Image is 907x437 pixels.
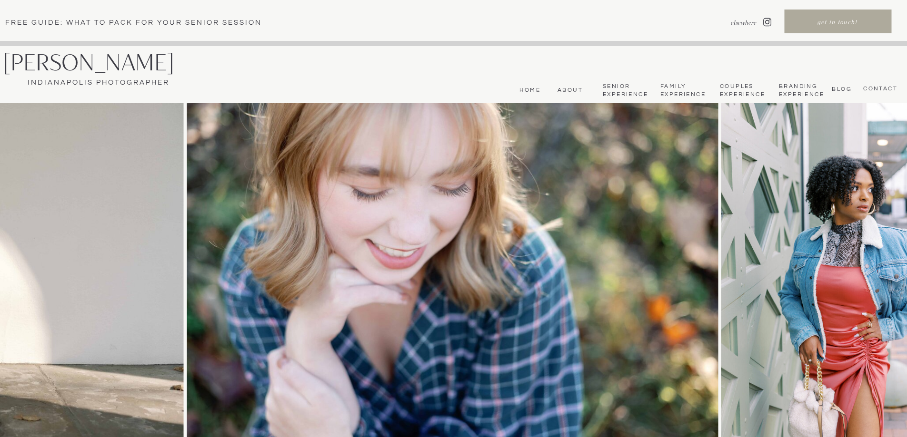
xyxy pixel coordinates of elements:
a: Indianapolis Photographer [3,78,194,88]
a: bLog [829,86,852,92]
nav: Branding Experience [779,83,822,98]
a: Family Experience [660,83,705,98]
a: [PERSON_NAME] [3,50,202,75]
a: Home [517,87,540,94]
a: About [554,87,583,94]
a: Senior Experience [603,83,647,98]
a: Free Guide: What To pack for your senior session [5,18,278,27]
nav: elsewhere [707,19,757,27]
a: BrandingExperience [779,83,822,98]
a: CONTACT [860,85,897,93]
a: Couples Experience [720,83,764,98]
a: get in touch! [785,18,890,29]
